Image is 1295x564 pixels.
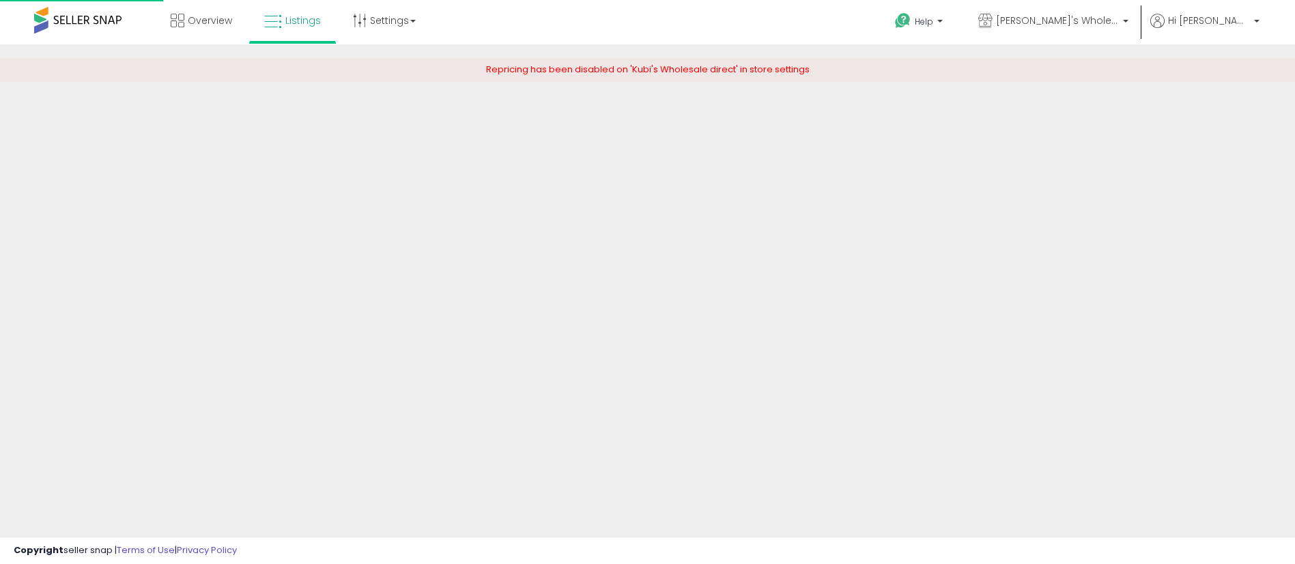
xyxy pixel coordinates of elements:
span: [PERSON_NAME]'s Wholesale direct [996,14,1119,27]
a: Privacy Policy [177,544,237,556]
a: Hi [PERSON_NAME] [1150,14,1260,44]
span: Repricing has been disabled on 'Kubi's Wholesale direct' in store settings [486,63,810,76]
strong: Copyright [14,544,63,556]
span: Hi [PERSON_NAME] [1168,14,1250,27]
a: Terms of Use [117,544,175,556]
span: Listings [285,14,321,27]
a: Help [884,2,956,44]
i: Get Help [894,12,911,29]
span: Help [915,16,933,27]
div: seller snap | | [14,544,237,557]
span: Overview [188,14,232,27]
